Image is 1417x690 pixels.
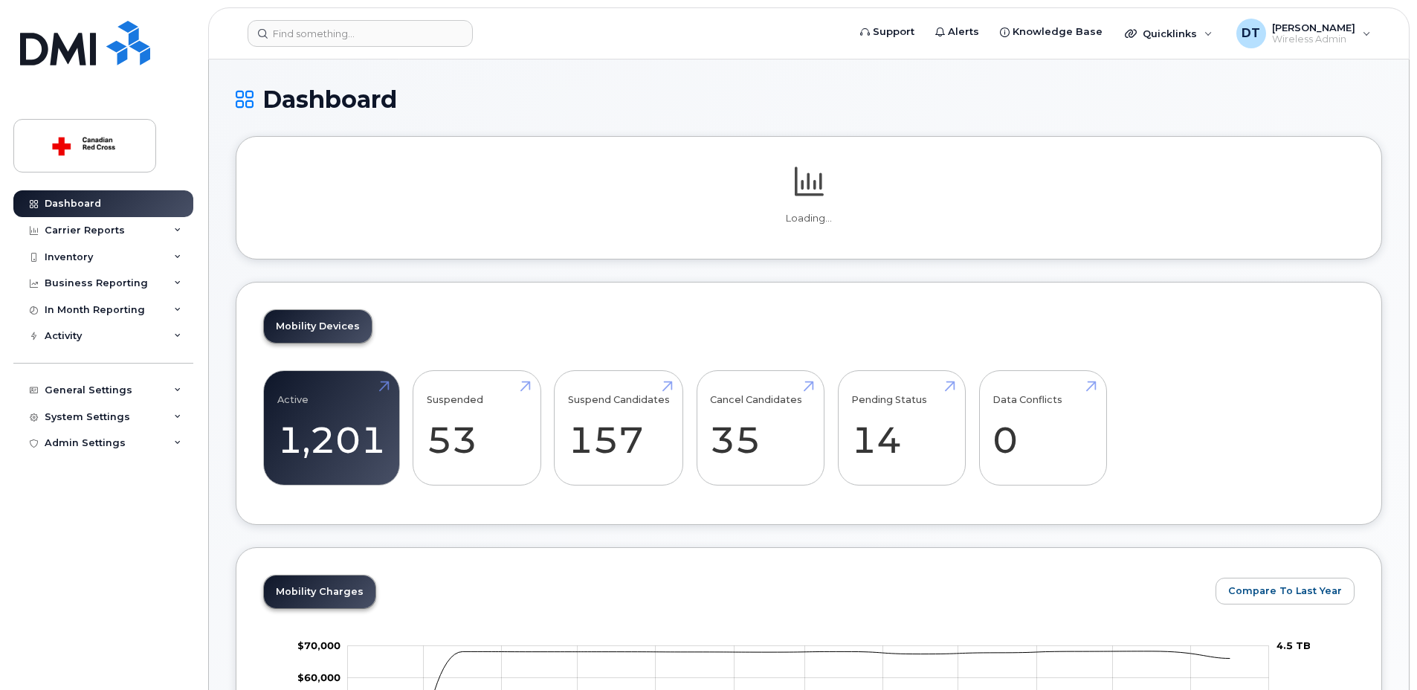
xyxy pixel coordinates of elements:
a: Cancel Candidates 35 [710,379,810,477]
a: Mobility Charges [264,575,375,608]
a: Mobility Devices [264,310,372,343]
a: Suspended 53 [427,379,527,477]
g: $0 [297,671,340,683]
a: Active 1,201 [277,379,386,477]
h1: Dashboard [236,86,1382,112]
a: Data Conflicts 0 [992,379,1093,477]
tspan: 4.5 TB [1276,639,1311,651]
tspan: $60,000 [297,671,340,683]
a: Pending Status 14 [851,379,952,477]
p: Loading... [263,212,1355,225]
a: Suspend Candidates 157 [568,379,670,477]
span: Compare To Last Year [1228,584,1342,598]
tspan: $70,000 [297,639,340,651]
button: Compare To Last Year [1216,578,1355,604]
g: $0 [297,639,340,651]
